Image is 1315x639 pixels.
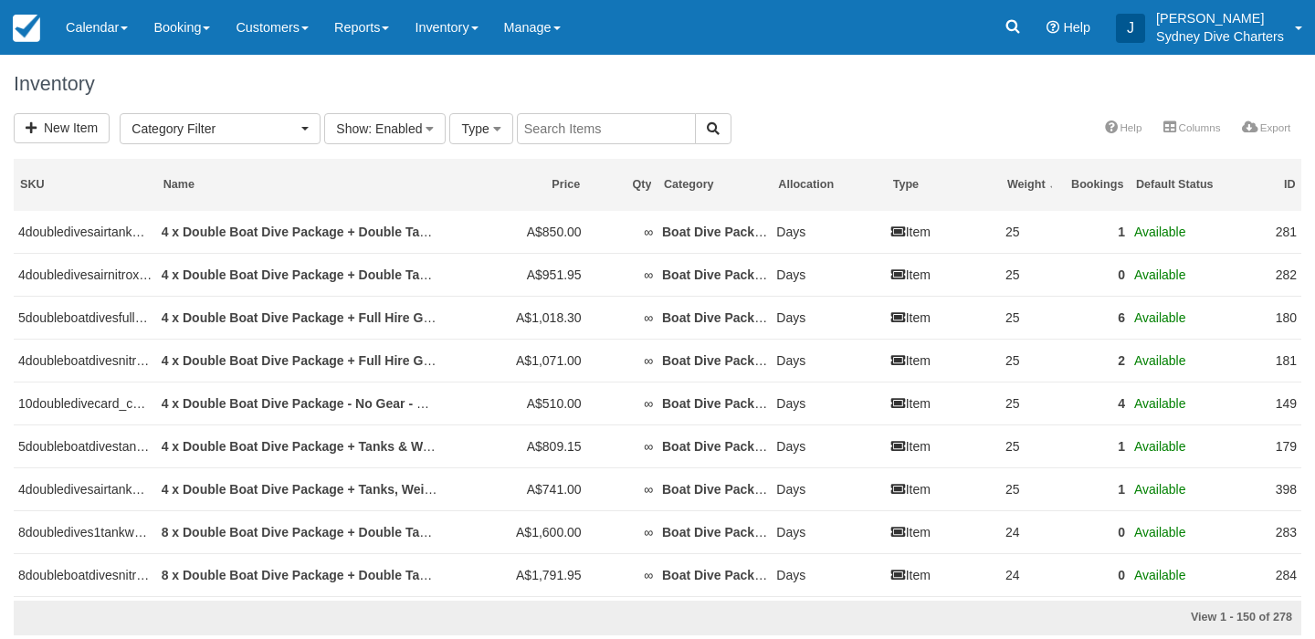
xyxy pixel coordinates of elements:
[1230,596,1301,639] td: 183
[586,211,657,254] td: ∞
[1001,553,1058,596] td: 24
[772,339,886,382] td: Days
[1047,21,1059,34] i: Help
[662,310,784,325] a: Boat Dive Packages
[887,467,1001,510] td: Item
[163,177,437,193] div: Name
[157,382,443,424] td: 4 x Double Boat Dive Package - No Gear - Guide Included
[1134,353,1186,368] span: Available
[778,177,880,193] div: Allocation
[14,339,157,382] td: 4doubleboatdivesnitroxfullhiregear
[1230,296,1301,339] td: 180
[1230,553,1301,596] td: 284
[1058,467,1130,510] td: 1
[1230,253,1301,296] td: 282
[1230,510,1301,553] td: 283
[1152,115,1231,141] a: Columns
[1118,267,1125,282] a: 0
[517,113,696,144] input: Search Items
[586,296,657,339] td: ∞
[1134,525,1186,539] span: Available
[449,177,580,193] div: Price
[157,553,443,596] td: 8 x Double Boat Dive Package + Double Tank Set (NITROX) - Guide Included
[13,15,40,42] img: checkfront-main-nav-mini-logo.png
[14,113,110,143] a: New Item
[1118,225,1125,239] a: 1
[1230,382,1301,424] td: 149
[772,553,886,596] td: Days
[586,467,657,510] td: ∞
[14,467,157,510] td: 4doubledivesairtankweightswetsuit
[1001,596,1058,639] td: 24
[887,253,1001,296] td: Item
[1231,115,1301,141] a: Export
[157,296,443,339] td: 4 x Double Boat Dive Package + Full Hire Gear (AIR) - Guide Included
[14,424,157,467] td: 5doubleboatdivestankweightsnitrox
[131,120,297,138] span: Category Filter
[1058,296,1130,339] td: 6
[1058,510,1130,553] td: 0
[586,553,657,596] td: ∞
[162,482,651,497] a: 4 x Double Boat Dive Package + Tanks, Weights & Wetsuit (AIR) - Guide Included
[772,211,886,254] td: Days
[1058,211,1130,254] td: 1
[1230,339,1301,382] td: 181
[887,510,1001,553] td: Item
[1230,211,1301,254] td: 281
[662,482,784,497] a: Boat Dive Packages
[1130,211,1230,254] td: Available
[162,267,622,282] a: 4 x Double Boat Dive Package + Double Tank Set (NITROX) - Guide Included
[657,467,772,510] td: Boat Dive Packages
[162,353,606,368] a: 4 x Double Boat Dive Package + Full Hire Gear (NITROX) - Guide included
[1118,525,1125,539] a: 0
[443,467,586,510] td: A$741.00
[1156,9,1284,27] p: [PERSON_NAME]
[662,439,784,454] a: Boat Dive Packages
[593,177,652,193] div: Qty
[586,596,657,639] td: ∞
[14,553,157,596] td: 8doubleboatdivesnitroxtanksweightsbcddivecomputer
[1065,177,1124,193] div: Bookings
[14,296,157,339] td: 5doubleboatdivesfullhiregear
[1230,424,1301,467] td: 179
[772,424,886,467] td: Days
[1001,253,1058,296] td: 25
[1118,439,1125,454] a: 1
[1007,177,1052,193] div: Weight
[887,382,1001,424] td: Item
[157,510,443,553] td: 8 x Double Boat Dive Package + Double Tank Set (AIR) - Guide Included
[657,296,772,339] td: Boat Dive Packages
[1058,424,1130,467] td: 1
[657,382,772,424] td: Boat Dive Packages
[14,510,157,553] td: 8doubledives1tankweightsbcdregsdivecomputer
[1134,310,1186,325] span: Available
[1134,396,1186,411] span: Available
[1058,339,1130,382] td: 2
[657,339,772,382] td: Boat Dive Packages
[449,113,512,144] button: Type
[20,177,151,193] div: SKU
[157,211,443,254] td: 4 x Double Boat Dive Package + Double Tank Set (AIR) - Guide Included
[1063,20,1090,35] span: Help
[1130,424,1230,467] td: Available
[1058,553,1130,596] td: 0
[586,253,657,296] td: ∞
[443,553,586,596] td: A$1,791.95
[162,439,625,454] a: 4 x Double Boat Dive Package + Tanks & Weights (NITROX) - Guide Included
[162,568,622,582] a: 8 x Double Boat Dive Package + Double Tank Set (NITROX) - Guide Included
[887,553,1001,596] td: Item
[336,121,368,136] span: Show
[14,596,157,639] td: 8doubleboatdivesfullhiregearair
[662,225,784,239] a: Boat Dive Packages
[120,113,321,144] button: Category Filter
[772,467,886,510] td: Days
[772,596,886,639] td: Days
[893,177,995,193] div: Type
[1001,467,1058,510] td: 25
[443,253,586,296] td: A$951.95
[14,253,157,296] td: 4doubledivesairnitroxtankweightsregsdivecomputer
[887,339,1001,382] td: Item
[657,510,772,553] td: Boat Dive Packages
[1001,296,1058,339] td: 25
[157,596,443,639] td: 8 x Double Boat Dive Package + Full Hire Gear (AIR) - Guide Included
